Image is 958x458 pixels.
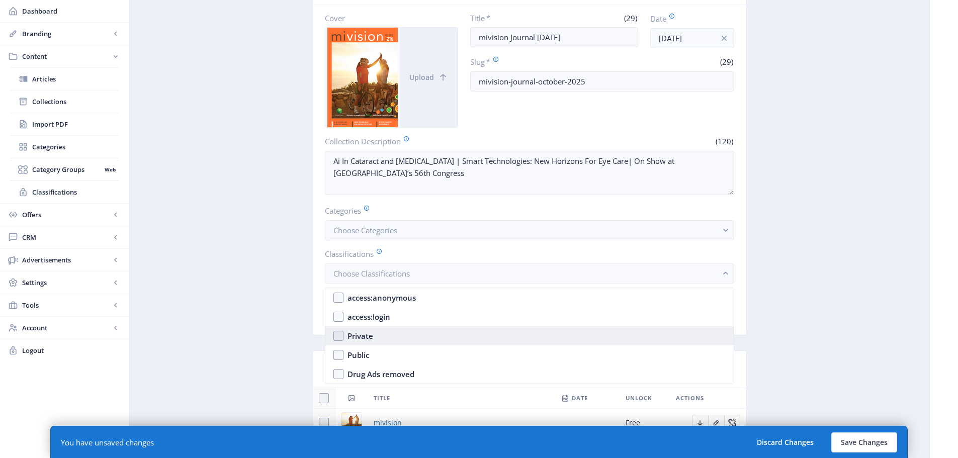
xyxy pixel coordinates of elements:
label: Slug [470,56,598,67]
div: You have unsaved changes [61,437,154,447]
div: access:anonymous [347,292,416,304]
input: Publishing Date [650,28,734,48]
label: Date [650,13,726,24]
div: Drug Ads removed [347,368,414,380]
span: Content [22,51,111,61]
a: Collections [10,90,119,113]
nb-badge: Web [101,164,119,174]
label: Collection Description [325,136,526,147]
div: Private [347,330,373,342]
span: Choose Categories [333,225,397,235]
span: Classifications [32,187,119,197]
a: Import PDF [10,113,119,135]
span: Advertisements [22,255,111,265]
a: Articles [10,68,119,90]
button: Save Changes [831,432,897,452]
td: Free [620,409,670,437]
label: Title [470,13,550,23]
img: img_1-12.jpg [341,413,362,433]
a: Categories [10,136,119,158]
span: Account [22,323,111,333]
button: Choose Categories [325,220,734,240]
span: CRM [22,232,111,242]
button: info [714,28,734,48]
label: Categories [325,205,726,216]
a: Classifications [10,181,119,203]
button: Discard Changes [747,432,823,452]
span: Collections [32,97,119,107]
label: Cover [325,13,451,23]
span: Settings [22,278,111,288]
span: Tools [22,300,111,310]
span: Dashboard [22,6,121,16]
span: Unlock [626,392,652,404]
span: Title [374,392,390,404]
span: Actions [676,392,704,404]
span: Choose Classifications [333,268,410,279]
nb-icon: info [719,33,729,43]
a: Category GroupsWeb [10,158,119,180]
span: Category Groups [32,164,101,174]
span: (29) [623,13,638,23]
span: Upload [409,73,434,81]
span: Offers [22,210,111,220]
input: Type Collection Title ... [470,27,638,47]
span: Branding [22,29,111,39]
span: (120) [714,136,734,146]
button: Upload [400,28,458,127]
div: access:login [347,311,390,323]
a: Edit page [708,417,724,427]
span: (29) [719,57,734,67]
span: Date [572,392,588,404]
span: Articles [32,74,119,84]
input: this-is-how-a-slug-looks-like [470,71,734,91]
div: Public [347,349,369,361]
label: Classifications [325,248,726,259]
a: Edit page [692,417,708,427]
span: Categories [32,142,119,152]
span: Import PDF [32,119,119,129]
a: mivision [374,417,402,429]
button: Choose Classifications [325,263,734,284]
a: Edit page [724,417,740,427]
span: Logout [22,345,121,355]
